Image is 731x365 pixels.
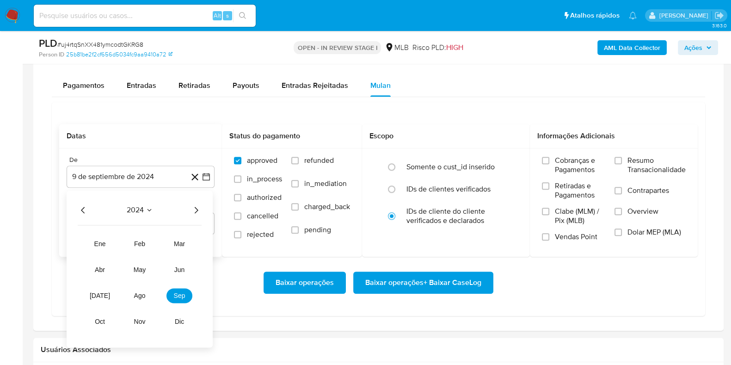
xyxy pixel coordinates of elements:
[294,41,381,54] p: OPEN - IN REVIEW STAGE I
[41,345,716,354] h2: Usuários Associados
[57,40,143,49] span: # uj4rtqSnXX481ymcodtGKRG8
[233,9,252,22] button: search-icon
[66,50,172,59] a: 25b81be2f2cf656d5034fc9aa9410a72
[385,43,408,53] div: MLB
[34,10,256,22] input: Pesquise usuários ou casos...
[712,22,726,29] span: 3.163.0
[659,11,711,20] p: jhonata.costa@mercadolivre.com
[412,43,463,53] span: Risco PLD:
[604,40,660,55] b: AML Data Collector
[684,40,702,55] span: Ações
[714,11,724,20] a: Sair
[629,12,637,19] a: Notificações
[678,40,718,55] button: Ações
[39,50,64,59] b: Person ID
[226,11,229,20] span: s
[570,11,620,20] span: Atalhos rápidos
[597,40,667,55] button: AML Data Collector
[214,11,221,20] span: Alt
[39,36,57,50] b: PLD
[446,42,463,53] span: HIGH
